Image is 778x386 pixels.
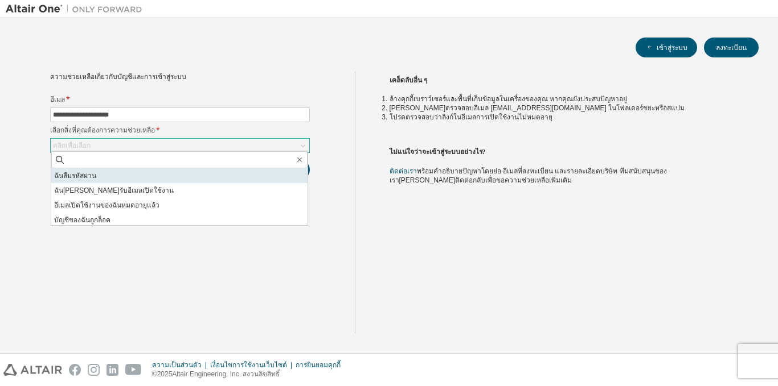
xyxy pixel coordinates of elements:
a: ติดต่อเรา [390,167,417,175]
img: instagram.svg [88,364,100,376]
font: อีเมล [50,94,65,104]
button: เข้าสู่ระบบ [636,38,697,57]
font: © [152,370,157,378]
font: เงื่อนไขการใช้งานเว็บไซต์ [210,361,287,369]
font: เข้าสู่ระบบ [657,43,687,52]
font: [PERSON_NAME]ตรวจสอบอีเมล [EMAIL_ADDRESS][DOMAIN_NAME] ในโฟลเดอร์ขยะหรือสแปม [390,104,685,112]
div: คลิกเพื่อเลือก [51,139,309,152]
button: ลงทะเบียน [704,38,759,57]
font: Altair Engineering, Inc. สงวนลิขสิทธิ์ [172,370,280,378]
font: เคล็ดลับอื่น ๆ [390,76,427,84]
img: facebook.svg [69,364,81,376]
font: พร้อมคำอธิบายปัญหาโดยย่อ อีเมลที่ลงทะเบียน และรายละเอียดบริษัท ทีมสนับสนุนของเรา[PERSON_NAME]ติดต... [390,167,667,184]
img: altair_logo.svg [3,364,62,376]
img: linkedin.svg [107,364,118,376]
font: ไม่แน่ใจว่าจะเข้าสู่ระบบอย่างไร? [390,148,486,156]
font: เลือกสิ่งที่คุณต้องการความช่วยเหลือ [50,125,155,135]
font: ล้างคุกกี้เบราว์เซอร์และพื้นที่เก็บข้อมูลในเครื่องของคุณ หากคุณยังประสบปัญหาอยู่ [390,95,627,103]
font: 2025 [157,370,173,378]
img: อัลแทร์วัน [6,3,148,15]
font: การยินยอมคุกกี้ [296,361,341,369]
font: ฉันลืมรหัสผ่าน [54,172,96,180]
font: ลงทะเบียน [716,43,747,52]
font: ความช่วยเหลือเกี่ยวกับบัญชีและการเข้าสู่ระบบ [50,73,186,81]
font: โปรดตรวจสอบว่าลิงก์ในอีเมลการเปิดใช้งานไม่หมดอายุ [390,113,552,121]
font: ความเป็นส่วนตัว [152,361,202,369]
img: youtube.svg [125,364,142,376]
font: คลิกเพื่อเลือก [53,142,91,150]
